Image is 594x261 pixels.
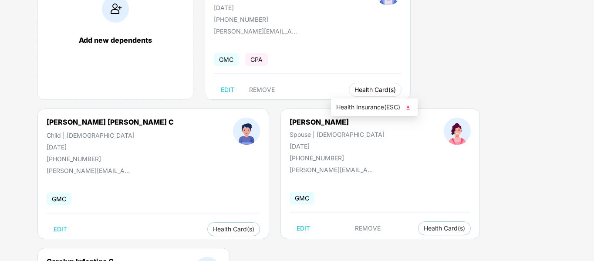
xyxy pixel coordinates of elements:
div: Add new dependents [47,36,184,44]
img: profileImage [444,118,471,145]
span: EDIT [221,86,234,93]
div: [PERSON_NAME] [PERSON_NAME] C [47,118,174,126]
button: Health Card(s) [207,222,260,236]
img: profileImage [233,118,260,145]
span: GMC [47,193,71,205]
img: svg+xml;base64,PHN2ZyB4bWxucz0iaHR0cDovL3d3dy53My5vcmcvMjAwMC9zdmciIHhtbG5zOnhsaW5rPSJodHRwOi8vd3... [404,103,412,112]
span: EDIT [297,225,310,232]
span: REMOVE [355,225,381,232]
div: [DATE] [47,143,174,151]
span: Health Card(s) [354,88,396,92]
button: REMOVE [242,83,282,97]
div: [PERSON_NAME] [290,118,385,126]
span: Health Insurance(ESC) [336,102,412,112]
div: [DATE] [290,142,385,150]
div: Spouse | [DEMOGRAPHIC_DATA] [290,131,385,138]
div: Child | [DEMOGRAPHIC_DATA] [47,132,174,139]
div: [PERSON_NAME][EMAIL_ADDRESS][DOMAIN_NAME] [214,27,301,35]
button: Health Card(s) [418,221,471,235]
button: Health Card(s) [349,83,402,97]
span: GMC [214,53,239,66]
div: [PERSON_NAME][EMAIL_ADDRESS][DOMAIN_NAME] [47,167,134,174]
span: GPA [245,53,268,66]
div: [DATE] [214,4,315,11]
div: [PHONE_NUMBER] [290,154,385,162]
span: EDIT [54,226,67,233]
div: [PHONE_NUMBER] [47,155,174,163]
div: [PERSON_NAME][EMAIL_ADDRESS][DOMAIN_NAME] [290,166,377,173]
button: EDIT [214,83,241,97]
span: Health Card(s) [213,227,254,231]
span: Health Card(s) [424,226,465,230]
button: EDIT [47,222,74,236]
button: REMOVE [348,221,388,235]
span: GMC [290,192,314,204]
button: EDIT [290,221,317,235]
div: [PHONE_NUMBER] [214,16,315,23]
span: REMOVE [249,86,275,93]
